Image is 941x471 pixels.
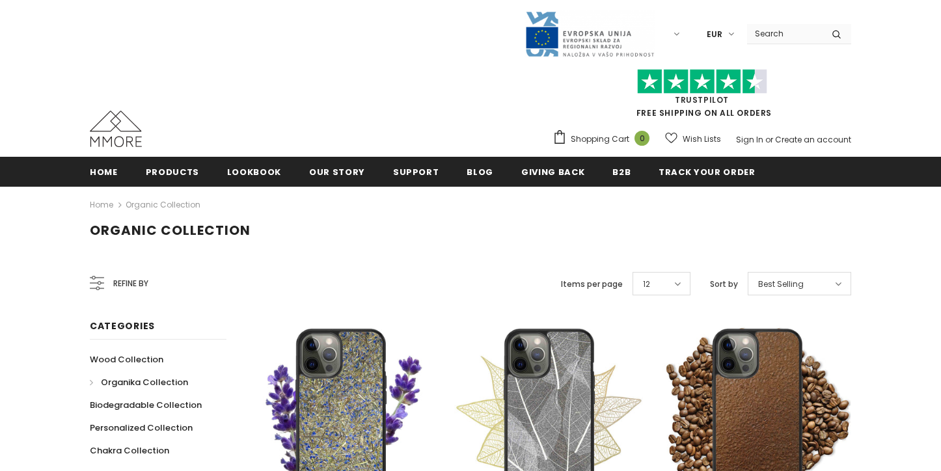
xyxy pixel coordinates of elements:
a: Lookbook [227,157,281,186]
span: Organika Collection [101,376,188,388]
a: Home [90,197,113,213]
span: EUR [707,28,722,41]
label: Items per page [561,278,623,291]
span: Personalized Collection [90,422,193,434]
a: Organic Collection [126,199,200,210]
a: Products [146,157,199,186]
span: Shopping Cart [571,133,629,146]
span: 12 [643,278,650,291]
span: Chakra Collection [90,444,169,457]
img: Trust Pilot Stars [637,69,767,94]
a: Home [90,157,118,186]
a: Javni Razpis [525,28,655,39]
span: B2B [612,166,631,178]
span: Organic Collection [90,221,251,239]
span: Lookbook [227,166,281,178]
a: Trustpilot [675,94,729,105]
input: Search Site [747,24,822,43]
span: FREE SHIPPING ON ALL ORDERS [552,75,851,118]
a: Chakra Collection [90,439,169,462]
a: Organika Collection [90,371,188,394]
a: Sign In [736,134,763,145]
span: Refine by [113,276,148,291]
span: Blog [467,166,493,178]
span: support [393,166,439,178]
a: Create an account [775,134,851,145]
a: Wood Collection [90,348,163,371]
a: Wish Lists [665,128,721,150]
a: Giving back [521,157,584,186]
a: Blog [467,157,493,186]
img: Javni Razpis [525,10,655,58]
a: support [393,157,439,186]
span: Track your order [659,166,755,178]
span: Giving back [521,166,584,178]
span: Wish Lists [683,133,721,146]
span: or [765,134,773,145]
span: 0 [634,131,649,146]
a: Biodegradable Collection [90,394,202,416]
span: Products [146,166,199,178]
span: Categories [90,319,155,332]
a: Our Story [309,157,365,186]
a: Track your order [659,157,755,186]
img: MMORE Cases [90,111,142,147]
span: Our Story [309,166,365,178]
a: B2B [612,157,631,186]
span: Wood Collection [90,353,163,366]
a: Shopping Cart 0 [552,129,656,149]
span: Home [90,166,118,178]
span: Best Selling [758,278,804,291]
label: Sort by [710,278,738,291]
span: Biodegradable Collection [90,399,202,411]
a: Personalized Collection [90,416,193,439]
